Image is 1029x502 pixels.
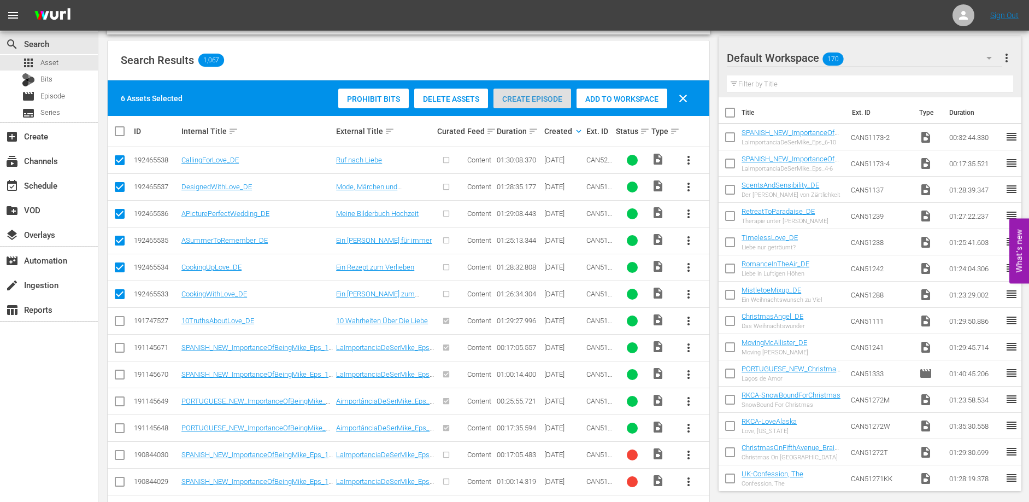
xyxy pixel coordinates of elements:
[682,422,695,435] span: more_vert
[846,150,915,177] td: CAN51173-4
[497,236,541,244] div: 01:25:13.344
[497,451,541,459] div: 00:17:05.483
[651,447,665,460] span: Video
[336,424,434,440] a: AimportânciaDeSerMike_Eps_4-6
[134,317,178,325] div: 191747527
[1005,314,1018,327] span: reorder
[336,209,419,218] a: Meine Bilderbuch Hochzeit
[1005,393,1018,406] span: reorder
[823,48,844,71] span: 170
[5,155,19,168] span: Channels
[742,181,819,189] a: ScentsAndSensibility_DE
[742,417,797,425] a: RKCA-LoveAlaska
[1009,219,1029,284] button: Open Feedback Widget
[742,155,839,171] a: SPANISH_NEW_ImportanceOfBeingMike_Eps_4-6
[742,129,839,145] a: SPANISH_NEW_ImportanceOfBeingMike_Eps_6-10
[336,343,434,360] a: LaImportanciaDeSerMike_Eps_1-3
[40,107,60,118] span: Series
[134,424,178,432] div: 191145648
[1005,419,1018,432] span: reorder
[467,290,491,298] span: Content
[919,262,932,275] span: Video
[651,287,665,300] span: Video
[467,343,491,352] span: Content
[742,312,803,320] a: ChristmasAngel_DE
[181,317,254,325] a: 10TruthsAboutLove_DE
[945,308,1005,334] td: 01:29:50.886
[682,234,695,247] span: more_vert
[675,174,702,200] button: more_vert
[945,439,1005,465] td: 01:29:30.699
[336,183,402,199] a: Mode, Märchen und [GEOGRAPHIC_DATA]
[675,388,702,415] button: more_vert
[121,54,194,67] span: Search Results
[1005,445,1018,458] span: reorder
[945,124,1005,150] td: 00:32:44.330
[336,317,428,325] a: 10 Wahrheiten Über Die Liebe
[675,227,702,254] button: more_vert
[913,97,943,128] th: Type
[945,413,1005,439] td: 01:35:30.558
[651,233,665,246] span: Video
[675,201,702,227] button: more_vert
[1005,130,1018,143] span: reorder
[586,424,612,440] span: CAN51173-4
[651,474,665,487] span: Video
[7,9,20,22] span: menu
[651,421,665,434] span: Video
[181,424,330,440] a: PORTUGUESE_NEW_ImportanceOfBeingMike_Eps_4-6_Update
[22,73,35,86] div: Bits
[181,156,239,164] a: CallingForLove_DE
[181,183,252,191] a: DesignedWithLove_DE
[846,308,915,334] td: CAN51111
[181,209,269,218] a: APicturePerfectWedding_DE
[682,341,695,354] span: more_vert
[742,323,805,330] div: Das Weihnachtswunder
[742,428,797,435] div: Love, [US_STATE]
[544,125,583,138] div: Created
[670,85,696,112] button: clear
[5,279,19,292] span: Ingestion
[945,387,1005,413] td: 01:23:58.534
[682,448,695,462] span: more_vert
[544,209,583,218] div: [DATE]
[544,317,583,325] div: [DATE]
[682,207,695,220] span: more_vert
[1000,51,1013,65] span: more_vert
[586,290,612,306] span: CAN51289G
[675,281,702,307] button: more_vert
[919,446,932,459] span: Video
[919,209,932,223] span: Video
[846,203,915,229] td: CAN51239
[742,296,822,303] div: Ein Weihnachtswunsch zu Viel
[682,180,695,194] span: more_vert
[414,89,488,108] button: Delete Assets
[945,177,1005,203] td: 01:28:39.347
[497,317,541,325] div: 01:29:27.996
[544,477,583,486] div: [DATE]
[742,218,828,225] div: Therapie unter [PERSON_NAME]
[586,209,612,226] span: CAN51289CQ
[682,154,695,167] span: more_vert
[26,3,79,28] img: ans4CAIJ8jUAAAAAAAAAAAAAAAAAAAAAAAAgQb4GAAAAAAAAAAAAAAAAAAAAAAAAJMjXAAAAAAAAAAAAAAAAAAAAAAAAgAT5G...
[742,349,808,356] div: Moving [PERSON_NAME]
[586,397,612,413] span: CAN51173-5
[467,397,491,405] span: Content
[651,153,665,166] span: Video
[742,338,807,347] a: MovingMcAllister_DE
[742,244,798,251] div: Liebe nur geträumt?
[919,314,932,328] span: Video
[134,343,178,352] div: 191145671
[497,477,541,486] div: 01:00:14.319
[134,370,178,378] div: 191145670
[1000,45,1013,71] button: more_vert
[467,317,491,325] span: Content
[586,127,613,136] div: Ext. ID
[467,209,491,218] span: Content
[544,183,583,191] div: [DATE]
[181,263,242,271] a: CookingUpLove_DE
[181,290,247,298] a: CookingWithLove_DE
[945,150,1005,177] td: 00:17:35.521
[437,127,463,136] div: Curated
[846,465,915,492] td: CAN51271KK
